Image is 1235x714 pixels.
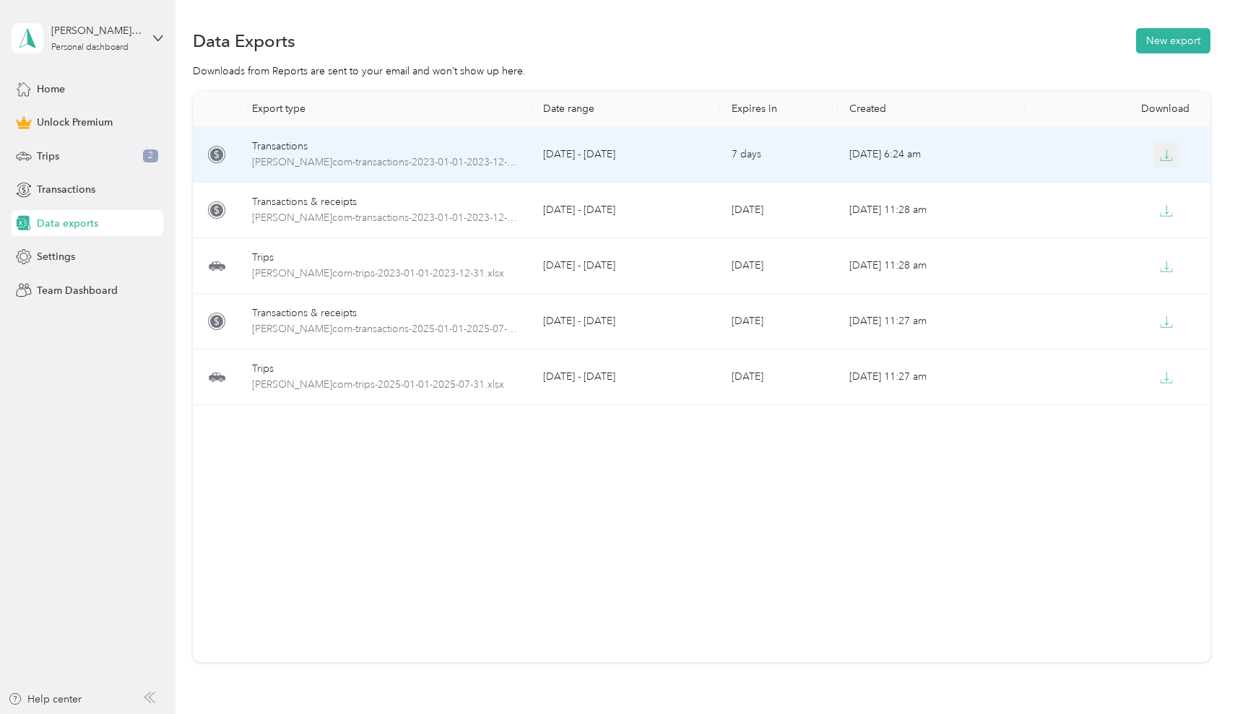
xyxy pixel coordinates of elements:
[252,361,521,377] div: Trips
[37,216,98,231] span: Data exports
[720,127,838,183] td: 7 days
[252,321,521,337] span: kelley-wrightdestinations.com-transactions-2025-01-01-2025-07-31.xlsx
[532,294,719,349] td: [DATE] - [DATE]
[838,238,1026,294] td: [DATE] 11:28 am
[143,149,158,162] span: 2
[838,349,1026,405] td: [DATE] 11:27 am
[1136,28,1210,53] button: New export
[720,349,838,405] td: [DATE]
[37,249,75,264] span: Settings
[37,283,118,298] span: Team Dashboard
[252,266,521,282] span: kelley-wrightdestinations.com-trips-2023-01-01-2023-12-31.xlsx
[37,182,95,197] span: Transactions
[252,305,521,321] div: Transactions & receipts
[838,127,1026,183] td: [DATE] 6:24 am
[193,33,295,48] h1: Data Exports
[1154,633,1235,714] iframe: Everlance-gr Chat Button Frame
[252,194,521,210] div: Transactions & receipts
[532,183,719,238] td: [DATE] - [DATE]
[51,43,129,52] div: Personal dashboard
[37,149,59,164] span: Trips
[252,210,521,226] span: kelley-wrightdestinations.com-transactions-2023-01-01-2023-12-31.xlsx
[252,154,521,170] span: kelley-wrightdestinations.com-transactions-2023-01-01-2023-12-31.csv
[720,294,838,349] td: [DATE]
[51,23,142,38] div: [PERSON_NAME][EMAIL_ADDRESS][DOMAIN_NAME]
[532,91,719,127] th: Date range
[252,377,521,393] span: kelley-wrightdestinations.com-trips-2025-01-01-2025-07-31.xlsx
[838,294,1026,349] td: [DATE] 11:27 am
[532,349,719,405] td: [DATE] - [DATE]
[532,238,719,294] td: [DATE] - [DATE]
[720,91,838,127] th: Expires in
[720,183,838,238] td: [DATE]
[720,238,838,294] td: [DATE]
[532,127,719,183] td: [DATE] - [DATE]
[37,82,65,97] span: Home
[240,91,532,127] th: Export type
[1037,103,1202,115] div: Download
[252,139,521,154] div: Transactions
[193,64,1210,79] div: Downloads from Reports are sent to your email and won’t show up here.
[8,692,82,707] button: Help center
[838,183,1026,238] td: [DATE] 11:28 am
[252,250,521,266] div: Trips
[838,91,1026,127] th: Created
[37,115,113,130] span: Unlock Premium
